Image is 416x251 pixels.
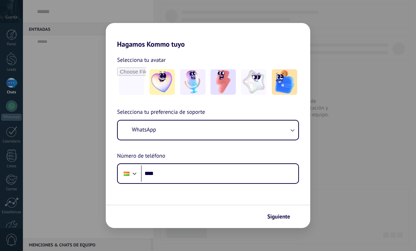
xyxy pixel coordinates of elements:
[118,121,298,140] button: WhatsApp
[210,69,236,95] img: -3.jpeg
[267,214,290,219] span: Siguiente
[264,211,300,223] button: Siguiente
[106,23,310,48] h2: Hagamos Kommo tuyo
[149,69,175,95] img: -1.jpeg
[117,56,166,65] span: Selecciona tu avatar
[117,108,205,117] span: Selecciona tu preferencia de soporte
[241,69,267,95] img: -4.jpeg
[120,166,133,181] div: Bolivia: + 591
[132,126,156,133] span: WhatsApp
[180,69,206,95] img: -2.jpeg
[272,69,297,95] img: -5.jpeg
[117,152,165,161] span: Número de teléfono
